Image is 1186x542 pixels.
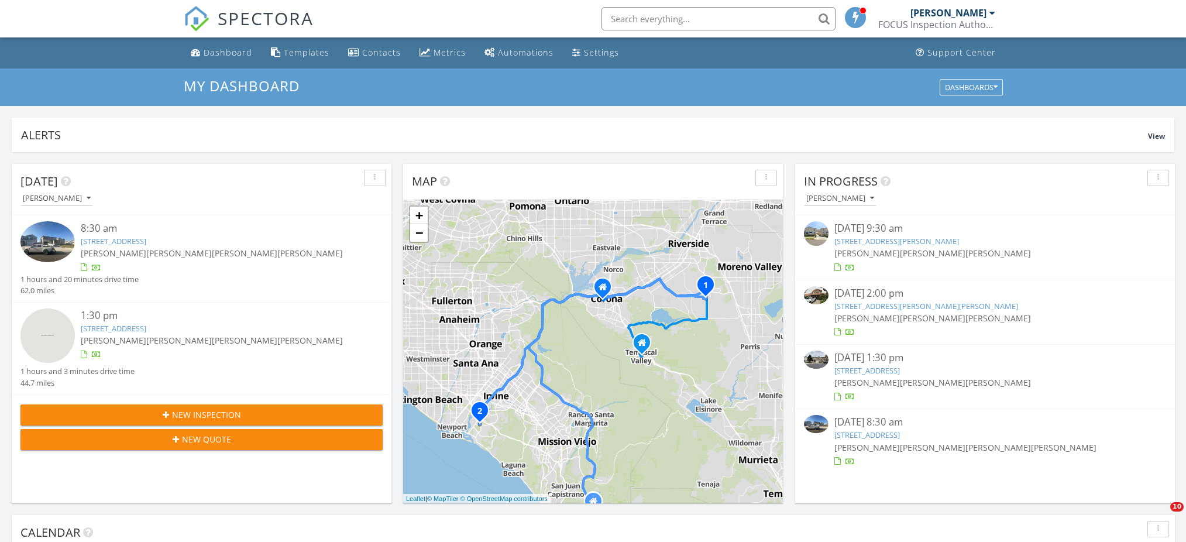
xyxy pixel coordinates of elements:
div: [PERSON_NAME] [806,194,874,203]
i: 1 [703,282,708,290]
div: Alerts [21,127,1148,143]
span: [DATE] [20,173,58,189]
span: Calendar [20,524,80,540]
img: streetview [804,221,829,246]
a: © OpenStreetMap contributors [460,495,548,502]
img: 9338758%2Freports%2F39308d6a-331d-48be-8007-c635e5e7af28%2Fcover_photos%2FGbce3OTgPN2WSXEMe84Y%2F... [20,221,75,262]
a: Zoom out [410,224,428,242]
div: [DATE] 8:30 am [834,415,1136,430]
div: [PERSON_NAME] [910,7,986,19]
div: Contacts [362,47,401,58]
img: 9338758%2Freports%2F39308d6a-331d-48be-8007-c635e5e7af28%2Fcover_photos%2FGbce3OTgPN2WSXEMe84Y%2F... [804,415,829,433]
div: [DATE] 2:00 pm [834,286,1136,301]
span: [PERSON_NAME] [212,335,277,346]
span: [PERSON_NAME] [81,335,146,346]
span: [PERSON_NAME] [900,313,965,324]
a: Templates [266,42,334,64]
span: [PERSON_NAME] [81,248,146,259]
span: 10 [1170,502,1184,512]
span: [PERSON_NAME] [834,442,900,453]
div: Dashboard [204,47,252,58]
span: [PERSON_NAME] [900,442,965,453]
span: [PERSON_NAME] [146,335,212,346]
input: Search everything... [601,7,836,30]
iframe: Intercom live chat [1146,502,1174,530]
span: [PERSON_NAME] [212,248,277,259]
div: 1:30 pm [81,308,352,323]
span: [PERSON_NAME] [900,377,965,388]
button: [PERSON_NAME] [804,191,876,207]
a: [STREET_ADDRESS] [81,236,146,246]
i: 2 [477,407,482,416]
div: 712 W Tenth St, Corona CA 92882 [603,287,610,294]
button: New Inspection [20,404,383,426]
div: Settings [584,47,619,58]
a: [DATE] 9:30 am [STREET_ADDRESS][PERSON_NAME] [PERSON_NAME][PERSON_NAME][PERSON_NAME] [804,221,1166,273]
span: My Dashboard [184,76,300,95]
div: | [403,494,551,504]
span: New Inspection [172,409,241,421]
button: New Quote [20,429,383,450]
div: 44.7 miles [20,378,135,389]
a: © MapTiler [427,495,459,502]
a: [STREET_ADDRESS][PERSON_NAME] [834,236,959,246]
span: In Progress [804,173,878,189]
span: [PERSON_NAME] [965,442,1031,453]
a: Contacts [343,42,405,64]
span: [PERSON_NAME] [277,248,343,259]
div: Metrics [434,47,466,58]
span: New Quote [182,433,231,445]
div: Templates [284,47,329,58]
div: Support Center [927,47,996,58]
a: [STREET_ADDRESS] [834,430,900,440]
img: 9557038%2Fcover_photos%2FQL6jruho0q0frW0IxAhW%2Fsmall.jpg [804,286,829,304]
span: SPECTORA [218,6,314,30]
a: Settings [568,42,624,64]
div: FOCUS Inspection Authority [878,19,995,30]
div: 10091 Stageline St, Corona CA 92883 [642,342,649,349]
a: [DATE] 8:30 am [STREET_ADDRESS] [PERSON_NAME][PERSON_NAME][PERSON_NAME][PERSON_NAME] [804,415,1166,467]
img: The Best Home Inspection Software - Spectora [184,6,209,32]
div: 4 Huntington Ct, Newport Beach, CA 92660 [480,410,487,417]
a: Dashboard [186,42,257,64]
img: 9557569%2Fcover_photos%2Fe1DW4TmKsHtZsDE4oYTg%2Fsmall.jpg [804,351,829,369]
a: [STREET_ADDRESS][PERSON_NAME][PERSON_NAME] [834,301,1018,311]
span: [PERSON_NAME] [965,313,1031,324]
span: [PERSON_NAME] [1031,442,1096,453]
div: Dashboards [945,83,998,91]
a: [STREET_ADDRESS] [834,365,900,376]
a: 8:30 am [STREET_ADDRESS] [PERSON_NAME][PERSON_NAME][PERSON_NAME][PERSON_NAME] 1 hours and 20 minu... [20,221,383,296]
button: Dashboards [940,79,1003,95]
a: [DATE] 2:00 pm [STREET_ADDRESS][PERSON_NAME][PERSON_NAME] [PERSON_NAME][PERSON_NAME][PERSON_NAME] [804,286,1166,338]
span: [PERSON_NAME] [834,248,900,259]
div: 8:30 am [81,221,352,236]
a: Support Center [911,42,1001,64]
a: Leaflet [406,495,425,502]
a: SPECTORA [184,16,314,40]
span: [PERSON_NAME] [965,248,1031,259]
div: 1 hours and 20 minutes drive time [20,274,139,285]
span: [PERSON_NAME] [965,377,1031,388]
div: 1044 Calle Recodo Suite B, San Clemente CA 92673 [593,501,600,508]
span: View [1148,131,1165,141]
div: Automations [498,47,554,58]
div: [DATE] 9:30 am [834,221,1136,236]
a: Zoom in [410,207,428,224]
span: [PERSON_NAME] [146,248,212,259]
a: Automations (Basic) [480,42,558,64]
a: Metrics [415,42,470,64]
span: Map [412,173,437,189]
div: [PERSON_NAME] [23,194,91,203]
span: [PERSON_NAME] [277,335,343,346]
div: 1 hours and 3 minutes drive time [20,366,135,377]
div: 62.0 miles [20,285,139,296]
div: 18841 Louvi Ct, Riverside, CA 92508 [706,284,713,291]
img: streetview [20,308,75,363]
span: [PERSON_NAME] [900,248,965,259]
div: [DATE] 1:30 pm [834,351,1136,365]
a: [DATE] 1:30 pm [STREET_ADDRESS] [PERSON_NAME][PERSON_NAME][PERSON_NAME] [804,351,1166,403]
span: [PERSON_NAME] [834,377,900,388]
button: [PERSON_NAME] [20,191,93,207]
a: [STREET_ADDRESS] [81,323,146,334]
a: 1:30 pm [STREET_ADDRESS] [PERSON_NAME][PERSON_NAME][PERSON_NAME][PERSON_NAME] 1 hours and 3 minut... [20,308,383,389]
